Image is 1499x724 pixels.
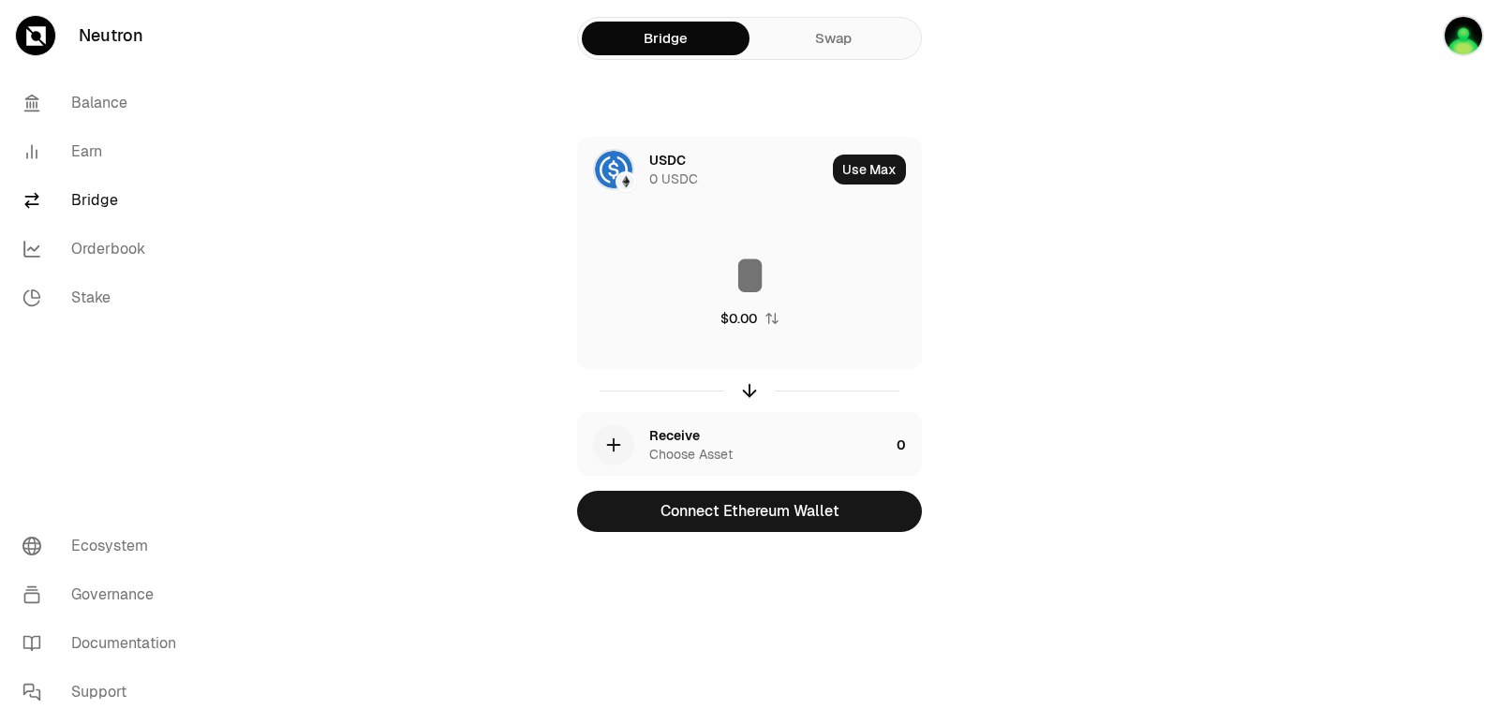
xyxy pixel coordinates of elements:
div: USDC [649,151,686,170]
button: Use Max [833,155,906,185]
a: Balance [7,79,202,127]
button: $0.00 [720,309,779,328]
div: $0.00 [720,309,757,328]
button: ReceiveChoose Asset0 [578,413,921,477]
img: sandy mercy [1443,15,1484,56]
a: Ecosystem [7,522,202,570]
div: Choose Asset [649,445,733,464]
a: Bridge [582,22,749,55]
button: Connect Ethereum Wallet [577,491,922,532]
a: Earn [7,127,202,176]
a: Stake [7,273,202,322]
div: 0 USDC [649,170,698,188]
a: Bridge [7,176,202,225]
a: Swap [749,22,917,55]
img: Ethereum Logo [617,173,634,190]
img: USDC Logo [595,151,632,188]
div: Receive [649,426,700,445]
div: USDC LogoEthereum LogoUSDC0 USDC [578,138,825,201]
a: Documentation [7,619,202,668]
a: Support [7,668,202,717]
div: ReceiveChoose Asset [578,413,889,477]
a: Orderbook [7,225,202,273]
div: 0 [897,413,921,477]
a: Governance [7,570,202,619]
